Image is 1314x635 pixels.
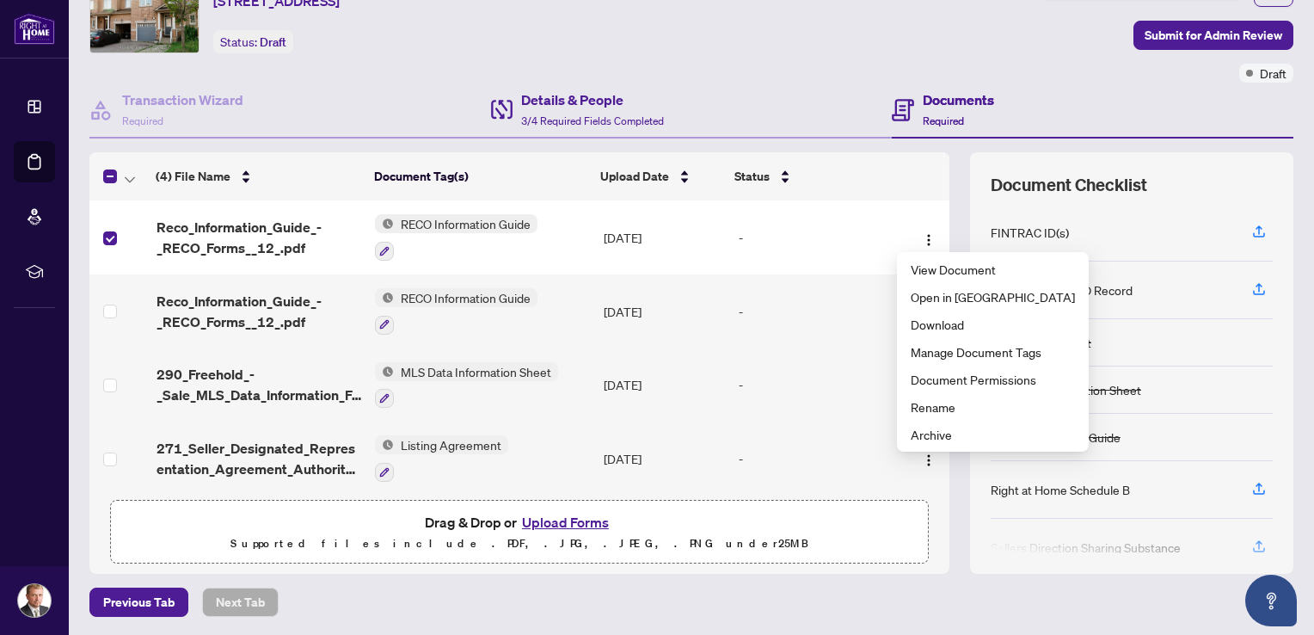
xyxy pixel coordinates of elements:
[260,34,286,50] span: Draft
[911,315,1075,334] span: Download
[923,89,994,110] h4: Documents
[14,13,55,45] img: logo
[213,30,293,53] div: Status:
[202,588,279,617] button: Next Tab
[157,217,362,258] span: Reco_Information_Guide_-_RECO_Forms__12_.pdf
[739,449,894,468] div: -
[991,480,1130,499] div: Right at Home Schedule B
[991,223,1069,242] div: FINTRAC ID(s)
[734,167,770,186] span: Status
[156,167,230,186] span: (4) File Name
[425,511,614,533] span: Drag & Drop or
[18,584,51,617] img: Profile Icon
[739,375,894,394] div: -
[157,438,362,479] span: 271_Seller_Designated_Representation_Agreement_Authority_to_Offer_for_Sale_-_PropTx-[PERSON_NAME]...
[911,398,1075,416] span: Rename
[394,288,537,307] span: RECO Information Guide
[739,302,894,321] div: -
[149,152,366,200] th: (4) File Name
[911,260,1075,279] span: View Document
[911,425,1075,444] span: Archive
[521,89,664,110] h4: Details & People
[991,173,1147,197] span: Document Checklist
[375,362,558,409] button: Status IconMLS Data Information Sheet
[111,501,928,564] span: Drag & Drop orUpload FormsSupported files include .PDF, .JPG, .JPEG, .PNG under25MB
[600,167,669,186] span: Upload Date
[89,588,188,617] button: Previous Tab
[593,152,728,200] th: Upload Date
[375,214,394,233] img: Status Icon
[1133,21,1293,50] button: Submit for Admin Review
[394,362,558,381] span: MLS Data Information Sheet
[521,114,664,127] span: 3/4 Required Fields Completed
[915,224,943,251] button: Logo
[922,453,936,467] img: Logo
[103,589,175,616] span: Previous Tab
[597,274,733,348] td: [DATE]
[915,445,943,472] button: Logo
[1245,575,1297,626] button: Open asap
[375,288,537,335] button: Status IconRECO Information Guide
[1145,22,1282,49] span: Submit for Admin Review
[394,214,537,233] span: RECO Information Guide
[922,233,936,247] img: Logo
[597,200,733,274] td: [DATE]
[375,435,508,482] button: Status IconListing Agreement
[911,287,1075,306] span: Open in [GEOGRAPHIC_DATA]
[375,214,537,261] button: Status IconRECO Information Guide
[122,89,243,110] h4: Transaction Wizard
[1260,64,1286,83] span: Draft
[375,435,394,454] img: Status Icon
[728,152,896,200] th: Status
[122,114,163,127] span: Required
[517,511,614,533] button: Upload Forms
[367,152,593,200] th: Document Tag(s)
[375,362,394,381] img: Status Icon
[923,114,964,127] span: Required
[157,364,362,405] span: 290_Freehold_-_Sale_MLS_Data_Information_Form_-_PropTx-[PERSON_NAME] 5.pdf
[157,291,362,332] span: Reco_Information_Guide_-_RECO_Forms__12_.pdf
[911,342,1075,361] span: Manage Document Tags
[375,288,394,307] img: Status Icon
[121,533,918,554] p: Supported files include .PDF, .JPG, .JPEG, .PNG under 25 MB
[597,348,733,422] td: [DATE]
[739,228,894,247] div: -
[597,422,733,496] td: [DATE]
[911,370,1075,389] span: Document Permissions
[394,435,508,454] span: Listing Agreement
